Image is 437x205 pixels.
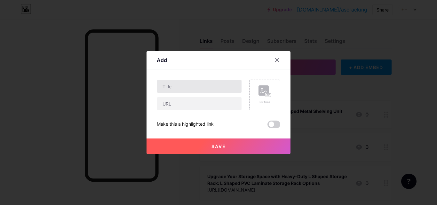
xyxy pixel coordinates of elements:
span: Save [211,144,226,149]
button: Save [147,138,290,154]
div: Picture [258,100,271,105]
input: Title [157,80,242,93]
div: Add [157,56,167,64]
input: URL [157,97,242,110]
div: Make this a highlighted link [157,121,214,128]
